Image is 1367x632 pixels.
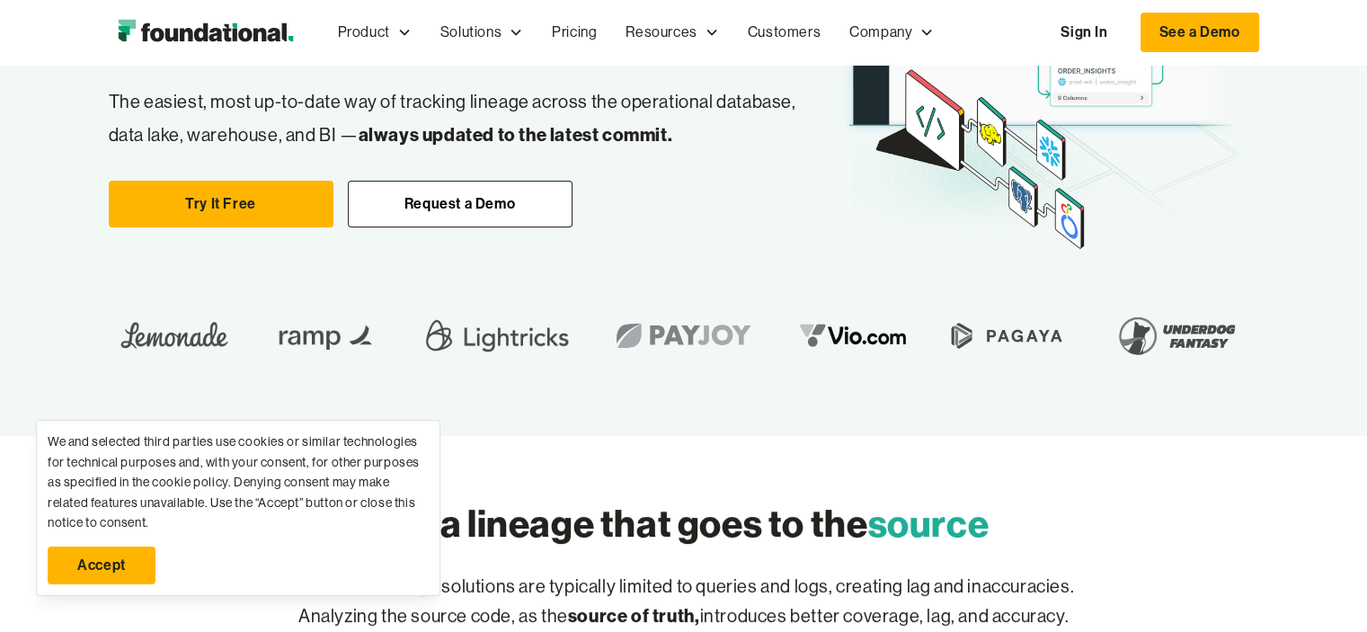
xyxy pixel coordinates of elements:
[626,21,697,44] div: Resources
[109,307,241,364] img: Lemonade Logo
[867,500,989,547] span: source
[426,3,537,62] div: Solutions
[787,307,919,364] img: vio logo
[266,307,389,364] img: Ramp Logo
[1043,13,1125,51] a: Sign In
[324,3,426,62] div: Product
[48,547,155,584] a: Accept
[440,21,502,44] div: Solutions
[537,3,611,62] a: Pricing
[224,573,1144,631] p: Traditional lineage solutions are typically limited to queries and logs, creating lag and inaccur...
[568,604,700,627] strong: source of truth,
[48,432,429,532] div: We and selected third parties use cookies or similar technologies for technical purposes and, wit...
[849,21,912,44] div: Company
[941,307,1073,364] img: Pagaya Logo
[338,21,390,44] div: Product
[419,307,575,364] img: Lightricks Logo
[835,3,948,62] div: Company
[359,123,673,146] strong: always updated to the latest commit.
[1277,546,1367,632] iframe: Chat Widget
[1105,307,1248,364] img: Underdog Fantasy Logo
[109,14,302,50] a: home
[109,181,333,227] a: Try It Free
[601,307,766,364] img: Payjoy logo
[378,497,989,549] h2: Data lineage that goes to the
[611,3,732,62] div: Resources
[733,3,835,62] a: Customers
[109,14,302,50] img: Foundational Logo
[109,86,812,152] p: The easiest, most up-to-date way of tracking lineage across the operational database, data lake, ...
[348,181,573,227] a: Request a Demo
[1141,13,1259,52] a: See a Demo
